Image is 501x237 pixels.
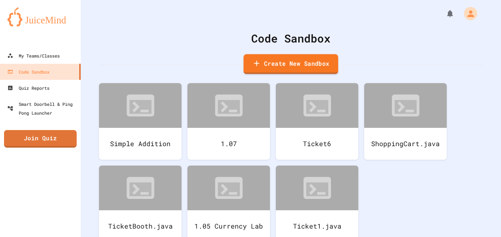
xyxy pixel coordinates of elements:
div: My Notifications [432,7,456,20]
a: Create New Sandbox [244,54,338,74]
a: Simple Addition [99,83,182,160]
div: Ticket6 [276,128,358,160]
div: My Account [456,5,479,22]
a: ShoppingCart.java [364,83,447,160]
div: My Teams/Classes [7,51,60,60]
a: 1.07 [187,83,270,160]
div: Code Sandbox [99,30,483,47]
div: Simple Addition [99,128,182,160]
div: Quiz Reports [7,84,50,92]
a: Join Quiz [4,130,77,148]
img: logo-orange.svg [7,7,73,26]
a: Ticket6 [276,83,358,160]
div: Smart Doorbell & Ping Pong Launcher [7,100,78,117]
div: 1.07 [187,128,270,160]
div: ShoppingCart.java [364,128,447,160]
div: Code Sandbox [7,67,50,76]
